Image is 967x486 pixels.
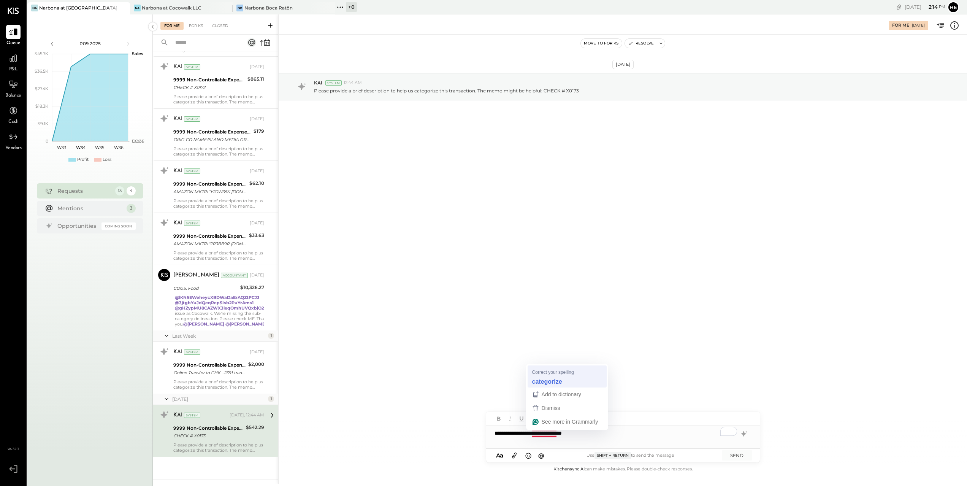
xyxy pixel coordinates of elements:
[225,321,266,327] strong: @[PERSON_NAME]
[57,222,98,230] div: Opportunities
[268,396,274,402] div: 1
[8,119,18,125] span: Cash
[612,60,634,69] div: [DATE]
[344,80,362,86] span: 12:44 AM
[39,5,119,11] div: Narbona at [GEOGRAPHIC_DATA] LLC
[314,79,322,86] span: KAI
[230,412,264,418] div: [DATE], 12:44 AM
[173,198,264,209] div: Please provide a brief description to help us categorize this transaction. The memo might be help...
[268,333,274,339] div: 1
[173,432,244,440] div: CHECK # X0173
[500,452,503,459] span: a
[184,168,200,174] div: System
[184,413,200,418] div: System
[173,424,244,432] div: 9999 Non-Controllable Expenses:Other Income and Expenses:To Be Classified P&L
[173,284,238,292] div: COGS, Food
[173,84,245,91] div: CHECK # X0172
[173,76,245,84] div: 9999 Non-Controllable Expenses:Other Income and Expenses:To Be Classified P&L
[486,426,760,441] div: To enrich screen reader interactions, please activate Accessibility in Grammarly extension settings
[142,5,201,11] div: Narbona at Cocowalk LLC
[184,64,200,70] div: System
[547,452,714,459] div: Use to send the message
[247,75,264,83] div: $865.11
[173,379,264,390] div: Please provide a brief description to help us categorize this transaction. The memo might be help...
[173,94,264,105] div: Please provide a brief description to help us categorize this transaction. The memo might be help...
[5,145,22,152] span: Vendors
[912,23,925,28] div: [DATE]
[250,64,264,70] div: [DATE]
[185,22,207,30] div: For KS
[6,40,21,47] span: Queue
[173,188,247,195] div: AMAZON MKTPL*Y20W35K [DOMAIN_NAME][URL] WA 08/04
[134,5,141,11] div: Na
[173,219,182,227] div: KAI
[947,1,959,13] button: He
[132,51,143,56] text: Sales
[175,295,260,300] strong: @lKN5EWeheycXBDWaDaErAQZtPCJ3
[250,220,264,226] div: [DATE]
[254,127,264,135] div: $179
[38,121,48,126] text: $9.1K
[248,361,264,368] div: $2,000
[184,221,200,226] div: System
[173,369,246,376] div: Online Transfer to CHK ...2391 transaction#: XXXXXXX8987 08/07
[173,128,251,136] div: 9999 Non-Controllable Expenses:Other Income and Expenses:To Be Classified P&L
[58,40,122,47] div: P09 2025
[722,450,752,461] button: SEND
[250,349,264,355] div: [DATE]
[594,452,631,459] span: Shift + Return
[127,204,136,213] div: 3
[5,92,21,99] span: Balance
[246,424,264,431] div: $542.29
[173,250,264,261] div: Please provide a brief description to help us categorize this transaction. The memo might be help...
[892,22,909,29] div: For Me
[173,180,247,188] div: 9999 Non-Controllable Expenses:Other Income and Expenses:To Be Classified P&L
[536,451,547,460] button: @
[35,68,48,74] text: $36.5K
[625,39,657,48] button: Resolve
[0,51,26,73] a: P&L
[175,295,276,327] div: Same issue as Cocowalk. We're missing the sub-category delineation. Please check ME. Thank you.
[132,138,143,144] text: Labor
[184,349,200,355] div: System
[101,222,136,230] div: Coming Soon
[9,66,18,73] span: P&L
[57,145,66,150] text: W33
[31,5,38,11] div: Na
[325,80,342,86] div: System
[581,39,622,48] button: Move to for ks
[208,22,232,30] div: Closed
[517,414,526,424] button: Underline
[538,452,544,459] span: @
[95,145,104,150] text: W35
[173,411,182,419] div: KAI
[314,87,579,94] p: Please provide a brief description to help us categorize this transaction. The memo might be help...
[249,232,264,239] div: $33.63
[0,77,26,99] a: Balance
[127,186,136,195] div: 4
[240,284,264,291] div: $10,326.27
[183,321,224,327] strong: @[PERSON_NAME]
[76,145,86,150] text: W34
[905,3,945,11] div: [DATE]
[494,414,504,424] button: Bold
[175,305,264,311] strong: @gHZypMU8CAZWX3leqOmhUVQxbjO2
[0,103,26,125] a: Cash
[173,146,264,157] div: Please provide a brief description to help us categorize this transaction. The memo might be help...
[249,179,264,187] div: $62.10
[346,2,357,12] div: + 0
[46,138,48,144] text: 0
[173,115,182,123] div: KAI
[173,63,182,71] div: KAI
[184,116,200,122] div: System
[0,25,26,47] a: Queue
[494,451,506,460] button: Aa
[114,145,123,150] text: W36
[115,186,124,195] div: 13
[103,157,111,163] div: Loss
[175,300,254,305] strong: @3jtgbYuJdQcqRcpSIsb2PuYrAms1
[173,136,251,143] div: ORIG CO NAME:ISLAND MEDIA GRO ORIG ID:XXXXXX6202 DESC DATE:250801 CO ENTRY DESCR:SALE SEC:CCD TRA...
[35,51,48,56] text: $45.7K
[57,187,111,195] div: Requests
[35,86,48,91] text: $27.4K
